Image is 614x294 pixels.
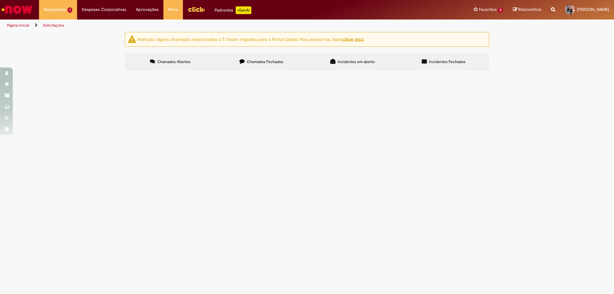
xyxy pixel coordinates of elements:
[429,59,466,64] span: Incidentes Fechados
[168,6,178,13] span: More
[338,59,375,64] span: Incidentes em aberto
[479,6,497,13] span: Favoritos
[43,23,64,28] a: Solicitações
[343,36,364,42] a: clicar aqui.
[7,23,29,28] a: Página inicial
[44,6,66,13] span: Requisições
[1,3,34,16] img: ServiceNow
[236,6,251,14] p: +GenAi
[247,59,283,64] span: Chamados Fechados
[518,6,541,12] span: Rascunhos
[188,4,205,14] img: click_logo_yellow_360x200.png
[136,6,159,13] span: Aprovações
[577,7,609,12] span: [PERSON_NAME]
[513,7,541,13] a: Rascunhos
[5,20,405,31] ul: Trilhas de página
[215,6,251,14] div: Padroniza
[67,7,72,13] span: 1
[82,6,126,13] span: Despesas Corporativas
[137,36,364,42] ng-bind-html: Atenção: alguns chamados relacionados a T.I foram migrados para o Portal Global. Para acessá-los,...
[498,7,503,13] span: 2
[157,59,191,64] span: Chamados Abertos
